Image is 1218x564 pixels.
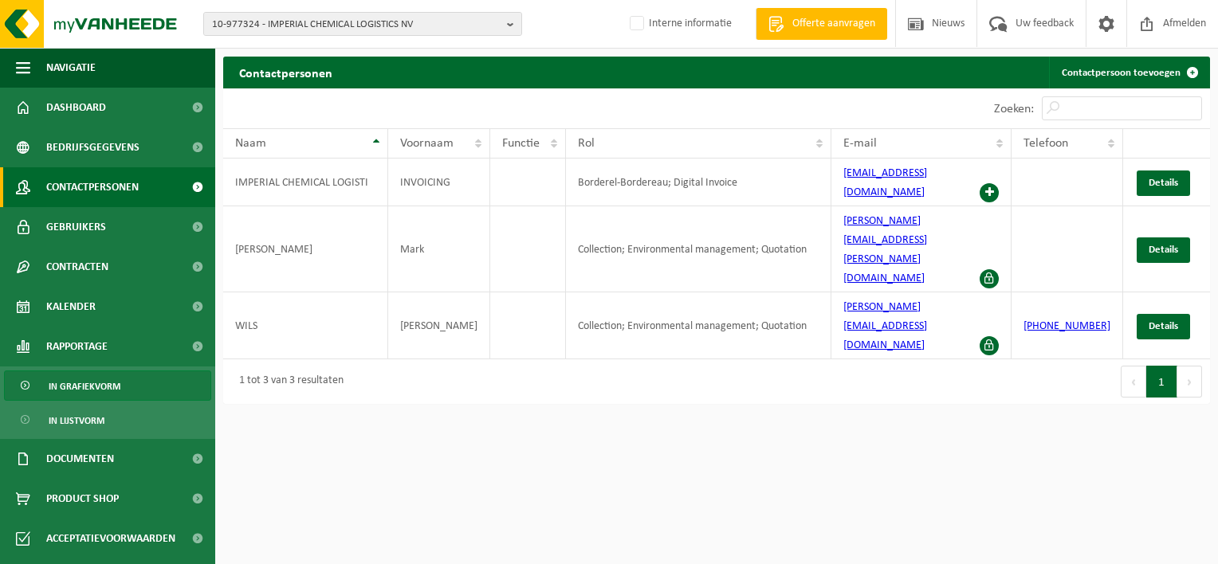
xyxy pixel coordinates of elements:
[212,13,501,37] span: 10-977324 - IMPERIAL CHEMICAL LOGISTICS NV
[843,301,927,351] a: [PERSON_NAME][EMAIL_ADDRESS][DOMAIN_NAME]
[223,206,388,292] td: [PERSON_NAME]
[578,137,595,150] span: Rol
[566,292,831,359] td: Collection; Environmental management; Quotation
[46,247,108,287] span: Contracten
[46,127,139,167] span: Bedrijfsgegevens
[46,207,106,247] span: Gebruikers
[566,206,831,292] td: Collection; Environmental management; Quotation
[843,167,927,198] a: [EMAIL_ADDRESS][DOMAIN_NAME]
[46,88,106,127] span: Dashboard
[788,16,879,32] span: Offerte aanvragen
[46,519,175,558] span: Acceptatievoorwaarden
[1149,321,1178,331] span: Details
[1146,366,1177,398] button: 1
[388,292,490,359] td: [PERSON_NAME]
[400,137,454,150] span: Voornaam
[843,137,877,150] span: E-mail
[566,159,831,206] td: Borderel-Bordereau; Digital Invoice
[46,287,96,327] span: Kalender
[223,57,348,88] h2: Contactpersonen
[502,137,540,150] span: Functie
[231,367,344,396] div: 1 tot 3 van 3 resultaten
[1121,366,1146,398] button: Previous
[46,48,96,88] span: Navigatie
[223,292,388,359] td: WILS
[994,103,1034,116] label: Zoeken:
[1024,320,1110,332] a: [PHONE_NUMBER]
[49,371,120,401] span: In grafiekvorm
[756,8,887,40] a: Offerte aanvragen
[223,159,388,206] td: IMPERIAL CHEMICAL LOGISTI
[4,405,211,435] a: In lijstvorm
[1149,245,1178,255] span: Details
[235,137,266,150] span: Naam
[203,12,522,36] button: 10-977324 - IMPERIAL CHEMICAL LOGISTICS NV
[388,159,490,206] td: INVOICING
[46,167,139,207] span: Contactpersonen
[1024,137,1068,150] span: Telefoon
[46,439,114,479] span: Documenten
[1137,237,1190,263] a: Details
[1049,57,1208,88] a: Contactpersoon toevoegen
[46,327,108,366] span: Rapportage
[1137,314,1190,339] a: Details
[1149,178,1178,188] span: Details
[46,479,119,519] span: Product Shop
[843,215,927,284] a: [PERSON_NAME][EMAIL_ADDRESS][PERSON_NAME][DOMAIN_NAME]
[49,405,104,436] span: In lijstvorm
[627,12,732,36] label: Interne informatie
[4,370,211,401] a: In grafiekvorm
[388,206,490,292] td: Mark
[1177,366,1202,398] button: Next
[1137,170,1190,196] a: Details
